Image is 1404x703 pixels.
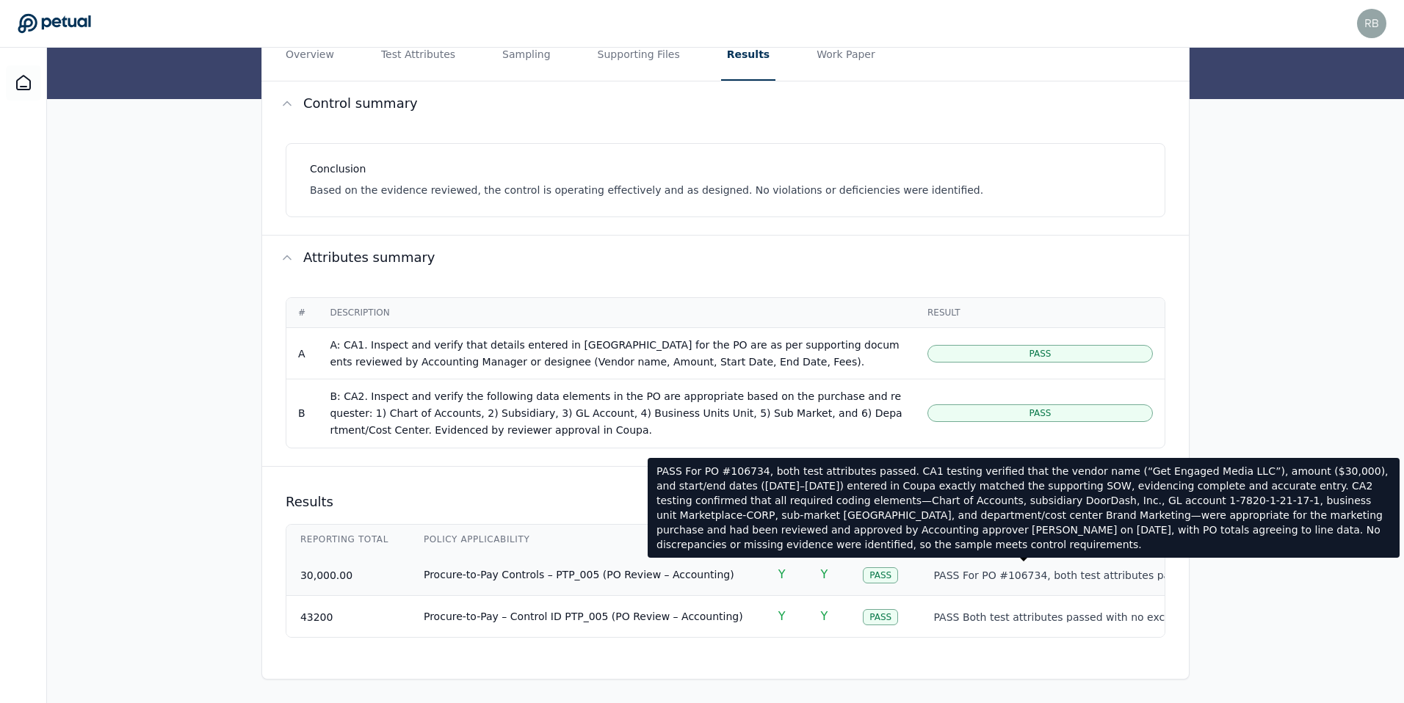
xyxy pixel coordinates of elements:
div: A: CA1. Inspect and verify that details entered in [GEOGRAPHIC_DATA] for the PO are as per suppor... [330,337,904,371]
h2: Results [286,492,333,512]
span: Y [820,609,828,623]
span: Pass [1030,348,1052,360]
button: Results [721,29,775,81]
h2: Control summary [303,93,418,114]
h2: Attributes summary [303,247,435,268]
a: Dashboard [6,65,41,101]
div: B: CA2. Inspect and verify the following data elements in the PO are appropriate based on the pur... [330,388,904,438]
p: Based on the evidence reviewed, the control is operating effectively and as designed. No violatio... [310,182,1147,199]
div: 43200 [300,611,388,622]
span: Y [778,567,786,581]
p: PASS Both test attributes passed with no exceptions: Attribute A confirmed that all key PO #10331... [934,611,1181,624]
button: Sampling [496,29,557,81]
th: Reporting Total [283,525,406,554]
p: PASS For PO #106734, both test attributes passed. CA1 testing verified that the vendor name (“Get... [934,569,1181,583]
span: Y [778,609,786,623]
th: Policy Applicability [406,525,761,554]
button: Supporting Files [592,29,686,81]
h3: Conclusion [310,161,1147,176]
span: Procure-to-Pay Controls – PTP_005 (PO Review – Accounting) [424,569,734,580]
nav: Tabs [262,29,1189,81]
td: B [286,379,318,448]
button: Work Paper [811,29,881,81]
button: Control summary [262,81,1189,125]
div: Pass [863,567,898,583]
td: A [286,327,318,379]
th: # [286,298,318,328]
p: PASS For PO #106734, both test attributes passed. CA1 testing verified that the vendor name (“Get... [656,464,1391,552]
span: Procure-to-Pay – Control ID PTP_005 (PO Review – Accounting) [424,611,743,622]
span: Y [820,567,828,581]
button: Attributes summary [262,236,1189,280]
span: Pass [1030,407,1052,419]
button: Overview [280,29,340,81]
th: Result [916,298,1165,328]
th: Description [318,298,916,328]
div: 30,000.00 [300,569,388,580]
button: Test Attributes [375,29,461,81]
div: Pass [863,609,898,625]
img: Rupan Bhandari [1357,9,1386,38]
a: Go to Dashboard [18,13,91,34]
